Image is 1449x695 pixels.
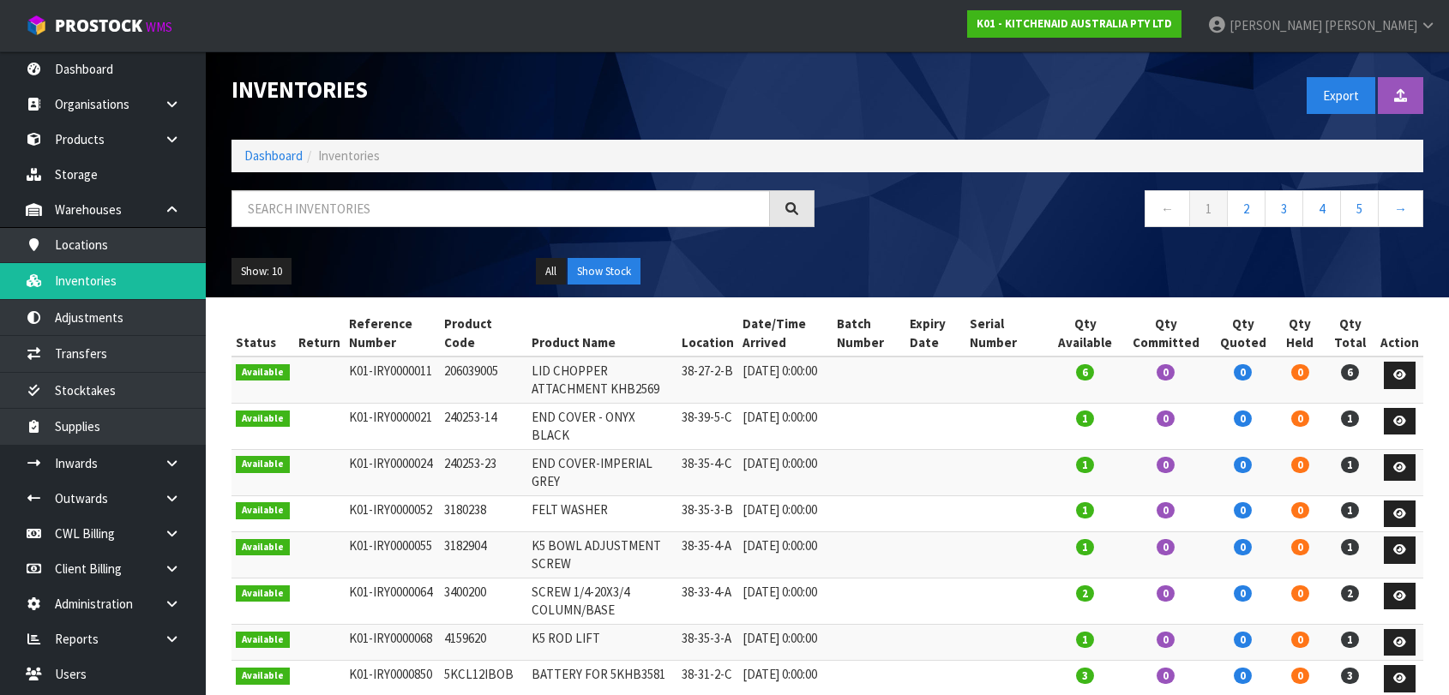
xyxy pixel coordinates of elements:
[1076,502,1094,518] span: 1
[1302,190,1341,227] a: 4
[1325,17,1417,33] span: [PERSON_NAME]
[345,578,441,624] td: K01-IRY0000064
[905,310,965,356] th: Expiry Date
[231,190,770,227] input: Search inventories
[527,449,677,495] td: END COVER-IMPERIAL GREY
[1341,457,1359,473] span: 1
[236,410,290,428] span: Available
[440,449,527,495] td: 240253-23
[1234,502,1252,518] span: 0
[677,356,738,403] td: 38-27-2-B
[440,403,527,449] td: 240253-14
[1234,364,1252,380] span: 0
[1324,310,1376,356] th: Qty Total
[738,403,833,449] td: [DATE] 0:00:00
[236,456,290,473] span: Available
[345,310,441,356] th: Reference Number
[1157,502,1175,518] span: 0
[568,258,640,285] button: Show Stock
[244,147,303,164] a: Dashboard
[1291,539,1309,555] span: 0
[236,632,290,649] span: Available
[440,356,527,403] td: 206039005
[440,624,527,661] td: 4159620
[1076,457,1094,473] span: 1
[236,585,290,602] span: Available
[231,258,292,285] button: Show: 10
[236,539,290,556] span: Available
[738,624,833,661] td: [DATE] 0:00:00
[1076,410,1094,427] span: 1
[236,668,290,685] span: Available
[1307,77,1375,114] button: Export
[677,403,738,449] td: 38-39-5-C
[1048,310,1122,356] th: Qty Available
[345,356,441,403] td: K01-IRY0000011
[1291,457,1309,473] span: 0
[440,532,527,578] td: 3182904
[1234,668,1252,684] span: 0
[1378,190,1423,227] a: →
[965,310,1048,356] th: Serial Number
[1157,364,1175,380] span: 0
[1189,190,1228,227] a: 1
[527,532,677,578] td: K5 BOWL ADJUSTMENT SCREW
[833,310,905,356] th: Batch Number
[345,495,441,532] td: K01-IRY0000052
[1291,410,1309,427] span: 0
[1376,310,1423,356] th: Action
[1076,668,1094,684] span: 3
[1234,410,1252,427] span: 0
[527,310,677,356] th: Product Name
[738,310,833,356] th: Date/Time Arrived
[440,495,527,532] td: 3180238
[677,624,738,661] td: 38-35-3-A
[1145,190,1190,227] a: ←
[1234,632,1252,648] span: 0
[677,495,738,532] td: 38-35-3-B
[738,356,833,403] td: [DATE] 0:00:00
[345,449,441,495] td: K01-IRY0000024
[345,624,441,661] td: K01-IRY0000068
[1230,17,1322,33] span: [PERSON_NAME]
[677,532,738,578] td: 38-35-4-A
[1157,457,1175,473] span: 0
[231,77,815,102] h1: Inventories
[231,310,294,356] th: Status
[1341,364,1359,380] span: 6
[1157,585,1175,602] span: 0
[1234,457,1252,473] span: 0
[738,578,833,624] td: [DATE] 0:00:00
[1227,190,1266,227] a: 2
[977,16,1172,31] strong: K01 - KITCHENAID AUSTRALIA PTY LTD
[738,449,833,495] td: [DATE] 0:00:00
[1341,539,1359,555] span: 1
[738,495,833,532] td: [DATE] 0:00:00
[1291,502,1309,518] span: 0
[1157,410,1175,427] span: 0
[1341,585,1359,602] span: 2
[1076,632,1094,648] span: 1
[26,15,47,36] img: cube-alt.png
[840,190,1423,232] nav: Page navigation
[967,10,1181,38] a: K01 - KITCHENAID AUSTRALIA PTY LTD
[1291,632,1309,648] span: 0
[55,15,142,37] span: ProStock
[1234,585,1252,602] span: 0
[345,403,441,449] td: K01-IRY0000021
[738,532,833,578] td: [DATE] 0:00:00
[1234,539,1252,555] span: 0
[1265,190,1303,227] a: 3
[527,624,677,661] td: K5 ROD LIFT
[294,310,345,356] th: Return
[1276,310,1324,356] th: Qty Held
[1341,668,1359,684] span: 3
[1076,585,1094,602] span: 2
[318,147,380,164] span: Inventories
[527,403,677,449] td: END COVER - ONYX BLACK
[1291,364,1309,380] span: 0
[1122,310,1210,356] th: Qty Committed
[1076,364,1094,380] span: 6
[1157,632,1175,648] span: 0
[1076,539,1094,555] span: 1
